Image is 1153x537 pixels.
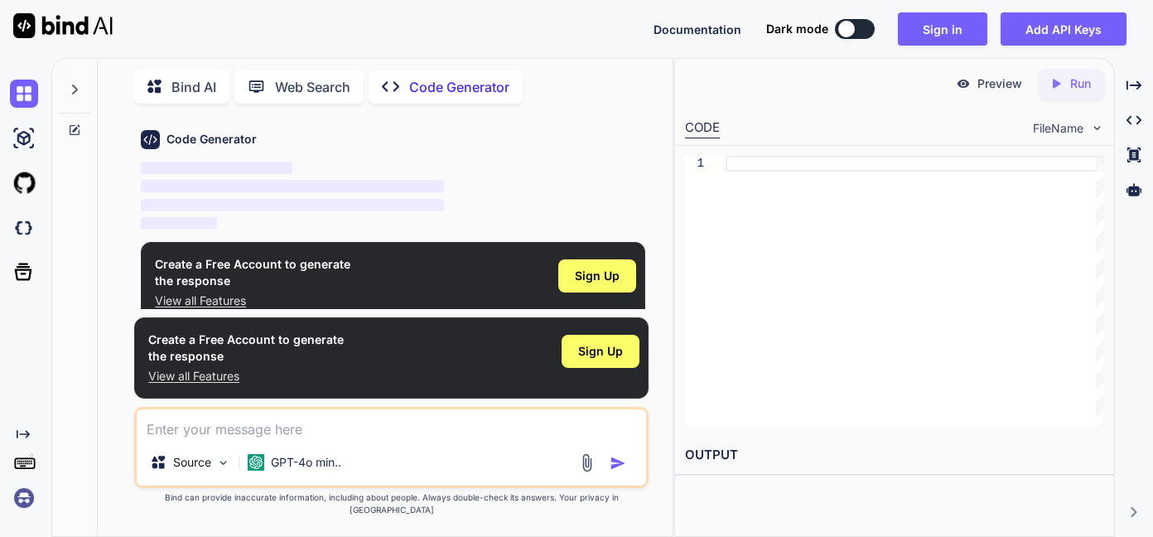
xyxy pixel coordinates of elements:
[610,455,626,472] img: icon
[10,484,38,512] img: signin
[977,75,1022,92] p: Preview
[141,217,216,230] span: ‌
[654,22,741,36] span: Documentation
[577,453,596,472] img: attachment
[766,21,828,37] span: Dark mode
[898,12,987,46] button: Sign in
[173,454,211,471] p: Source
[578,343,623,360] span: Sign Up
[134,491,649,516] p: Bind can provide inaccurate information, including about people. Always double-check its answers....
[155,256,350,289] h1: Create a Free Account to generate the response
[1090,121,1104,135] img: chevron down
[141,180,443,192] span: ‌
[166,131,257,148] h6: Code Generator
[148,331,344,365] h1: Create a Free Account to generate the response
[155,293,350,309] p: View all Features
[13,13,113,38] img: Bind AI
[10,214,38,242] img: darkCloudIdeIcon
[685,119,720,138] div: CODE
[248,454,264,471] img: GPT-4o mini
[141,162,292,174] span: ‌
[275,77,350,97] p: Web Search
[216,456,230,470] img: Pick Models
[685,156,704,172] div: 1
[409,77,509,97] p: Code Generator
[171,77,216,97] p: Bind AI
[654,21,741,38] button: Documentation
[575,268,620,284] span: Sign Up
[141,199,443,211] span: ‌
[10,169,38,197] img: githubLight
[1033,120,1083,137] span: FileName
[148,368,344,385] p: View all Features
[10,124,38,152] img: ai-studio
[10,80,38,108] img: chat
[956,76,971,91] img: preview
[1001,12,1126,46] button: Add API Keys
[675,436,1114,475] h2: OUTPUT
[271,454,341,471] p: GPT-4o min..
[1070,75,1091,92] p: Run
